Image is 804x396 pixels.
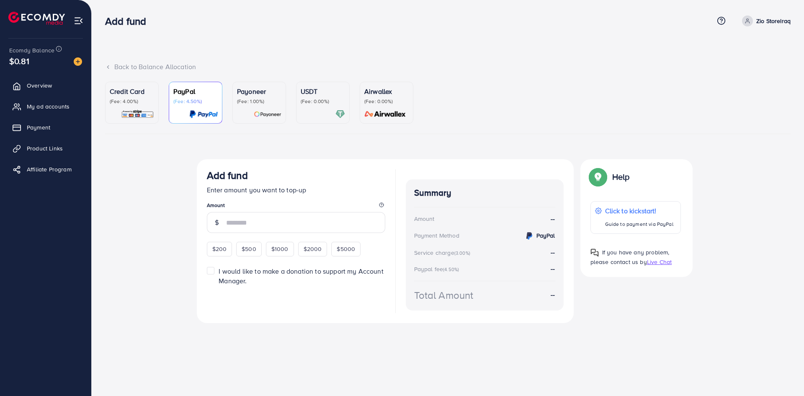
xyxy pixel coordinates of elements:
a: Affiliate Program [6,161,85,178]
a: My ad accounts [6,98,85,115]
span: My ad accounts [27,102,70,111]
small: (4.50%) [443,266,459,273]
p: Credit Card [110,86,154,96]
strong: PayPal [536,231,555,240]
img: menu [74,16,83,26]
img: Popup guide [590,248,599,257]
strong: -- [551,248,555,257]
span: Affiliate Program [27,165,72,173]
img: credit [524,231,534,241]
div: Paypal fee [414,265,462,273]
span: I would like to make a donation to support my Account Manager. [219,267,383,285]
span: If you have any problem, please contact us by [590,248,670,266]
img: card [254,109,281,119]
a: Payment [6,119,85,136]
legend: Amount [207,202,385,212]
span: $2000 [304,245,322,253]
span: Product Links [27,144,63,153]
p: USDT [301,86,345,96]
p: Help [612,172,630,182]
p: Airwallex [364,86,409,96]
strong: -- [551,214,555,224]
div: Back to Balance Allocation [105,62,791,72]
p: (Fee: 4.50%) [173,98,218,105]
div: Service charge [414,248,473,257]
div: Payment Method [414,231,459,240]
span: Ecomdy Balance [9,46,54,54]
img: card [189,109,218,119]
p: Guide to payment via PayPal [605,219,673,229]
small: (3.00%) [454,250,470,256]
img: logo [8,12,65,25]
div: Total Amount [414,288,474,303]
p: Click to kickstart! [605,206,673,216]
h3: Add fund [105,15,153,27]
p: (Fee: 1.00%) [237,98,281,105]
strong: -- [551,264,555,273]
span: $200 [212,245,227,253]
img: Popup guide [590,169,606,184]
strong: -- [551,290,555,300]
p: Zio StoreIraq [756,16,791,26]
p: (Fee: 4.00%) [110,98,154,105]
span: $500 [242,245,256,253]
h4: Summary [414,188,555,198]
span: $0.81 [9,55,29,67]
div: Amount [414,215,435,223]
p: (Fee: 0.00%) [364,98,409,105]
a: Product Links [6,140,85,157]
p: Enter amount you want to top-up [207,185,385,195]
p: Payoneer [237,86,281,96]
h3: Add fund [207,169,248,181]
img: card [121,109,154,119]
span: $1000 [271,245,289,253]
img: card [335,109,345,119]
img: image [74,57,82,66]
span: Payment [27,123,50,132]
a: Zio StoreIraq [739,16,791,26]
span: Overview [27,81,52,90]
span: $5000 [337,245,355,253]
img: card [362,109,409,119]
span: Live Chat [647,258,672,266]
p: (Fee: 0.00%) [301,98,345,105]
a: Overview [6,77,85,94]
p: PayPal [173,86,218,96]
